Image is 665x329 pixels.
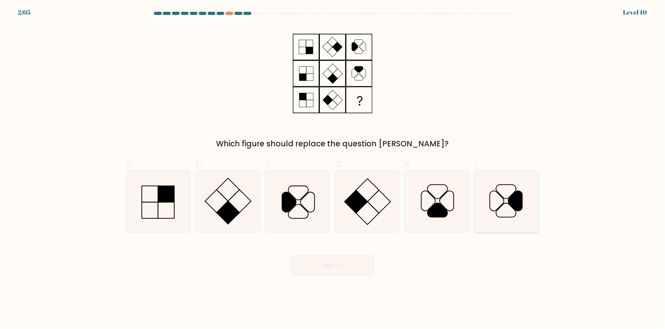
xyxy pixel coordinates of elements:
button: Next [291,255,374,276]
span: e. [405,157,412,170]
span: b. [196,157,203,170]
div: 2:05 [18,8,31,17]
div: Which figure should replace the question [PERSON_NAME]? [130,138,535,150]
span: a. [126,157,134,170]
span: c. [265,157,272,170]
span: f. [474,157,479,170]
div: Level 10 [623,8,647,17]
span: d. [335,157,343,170]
